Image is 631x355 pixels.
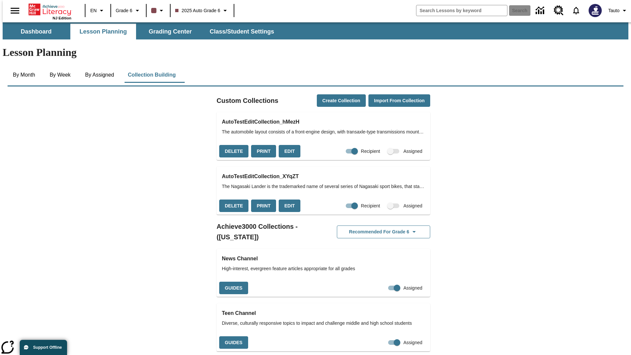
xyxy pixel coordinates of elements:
button: Delete [219,200,248,212]
button: By Assigned [80,67,119,83]
button: Import from Collection [368,94,430,107]
h3: AutoTestEditCollection_XYqZT [222,172,425,181]
span: Assigned [403,285,422,292]
span: High-interest, evergreen feature articles appropriate for all grades [222,265,425,272]
span: EN [90,7,97,14]
button: Edit [279,200,300,212]
h1: Lesson Planning [3,46,628,59]
a: Home [29,3,71,16]
button: Edit [279,145,300,158]
span: Grading Center [149,28,192,35]
button: Class color is dark brown. Change class color [149,5,168,16]
span: Support Offline [33,345,62,350]
button: Dashboard [3,24,69,39]
div: SubNavbar [3,24,280,39]
button: Open side menu [5,1,25,20]
h2: Custom Collections [217,95,278,106]
span: 2025 Auto Grade 6 [175,7,221,14]
button: Print, will open in a new window [251,200,276,212]
span: Diverse, culturally responsive topics to impact and challenge middle and high school students [222,320,425,327]
div: Home [29,2,71,20]
button: Class/Student Settings [204,24,279,39]
a: Resource Center, Will open in new tab [550,2,568,19]
span: Assigned [403,148,422,155]
button: Guides [219,282,248,295]
span: Recipient [361,148,380,155]
input: search field [416,5,507,16]
span: Class/Student Settings [210,28,274,35]
h2: Achieve3000 Collections - ([US_STATE]) [217,221,323,242]
span: Assigned [403,339,422,346]
button: Recommended for Grade 6 [337,225,430,238]
button: Select a new avatar [585,2,606,19]
button: Class: 2025 Auto Grade 6, Select your class [173,5,232,16]
button: Profile/Settings [606,5,631,16]
span: The Nagasaki Lander is the trademarked name of several series of Nagasaki sport bikes, that start... [222,183,425,190]
button: Delete [219,145,248,158]
span: Tauto [608,7,619,14]
h3: News Channel [222,254,425,263]
a: Data Center [532,2,550,20]
button: Print, will open in a new window [251,145,276,158]
span: Recipient [361,202,380,209]
button: Collection Building [123,67,181,83]
img: Avatar [589,4,602,17]
span: Grade 6 [116,7,132,14]
div: SubNavbar [3,22,628,39]
button: Support Offline [20,340,67,355]
button: Language: EN, Select a language [87,5,108,16]
span: Lesson Planning [80,28,127,35]
button: Grade: Grade 6, Select a grade [113,5,144,16]
button: Grading Center [137,24,203,39]
span: Assigned [403,202,422,209]
button: Create Collection [317,94,366,107]
h3: Teen Channel [222,309,425,318]
button: Guides [219,336,248,349]
button: By Month [8,67,40,83]
a: Notifications [568,2,585,19]
h3: AutoTestEditCollection_hMezH [222,117,425,127]
button: By Week [44,67,77,83]
span: The automobile layout consists of a front-engine design, with transaxle-type transmissions mounte... [222,129,425,135]
span: NJ Edition [53,16,71,20]
button: Lesson Planning [70,24,136,39]
span: Dashboard [21,28,52,35]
